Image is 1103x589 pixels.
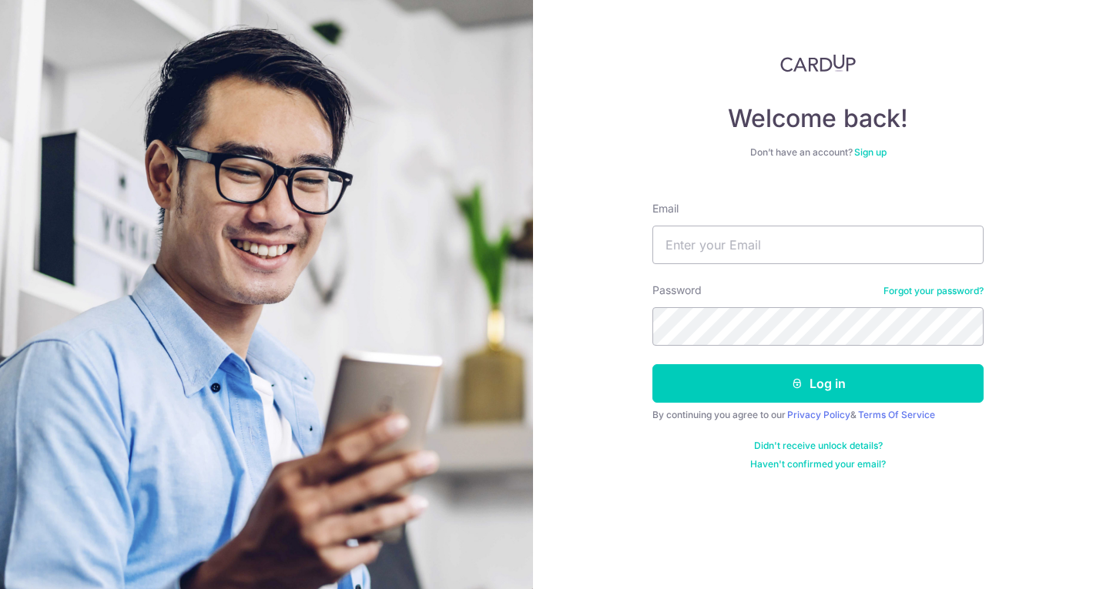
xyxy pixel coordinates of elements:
[652,103,984,134] h4: Welcome back!
[854,146,887,158] a: Sign up
[652,283,702,298] label: Password
[652,409,984,421] div: By continuing you agree to our &
[787,409,850,420] a: Privacy Policy
[754,440,883,452] a: Didn't receive unlock details?
[652,146,984,159] div: Don’t have an account?
[780,54,856,72] img: CardUp Logo
[652,226,984,264] input: Enter your Email
[858,409,935,420] a: Terms Of Service
[652,364,984,403] button: Log in
[750,458,886,470] a: Haven't confirmed your email?
[883,285,984,297] a: Forgot your password?
[652,201,679,216] label: Email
